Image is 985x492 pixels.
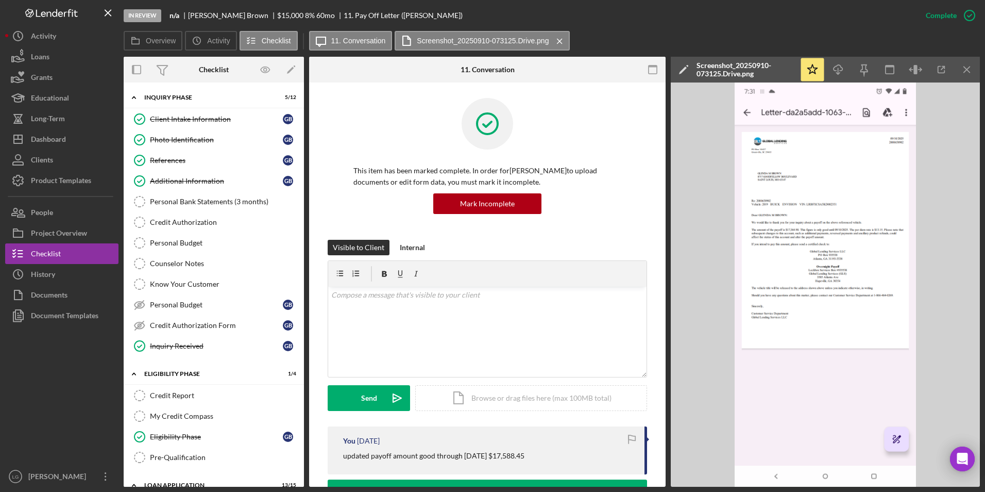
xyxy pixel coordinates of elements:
div: Educational [31,88,69,111]
label: Screenshot_20250910-073125.Drive.png [417,37,549,45]
div: Loans [31,46,49,70]
div: Inquiry Received [150,342,283,350]
div: Inquiry Phase [144,94,270,101]
div: G B [283,155,293,166]
button: Document Templates [5,305,118,326]
b: n/a [169,11,179,20]
a: Know Your Customer [129,274,299,294]
button: Activity [185,31,236,51]
div: In Review [124,9,161,22]
div: Personal Budget [150,301,283,309]
button: Product Templates [5,170,118,191]
div: G B [283,341,293,351]
div: People [31,202,53,225]
div: Documents [31,285,67,308]
button: Complete [915,5,980,26]
div: G B [283,320,293,331]
a: My Credit Compass [129,406,299,427]
div: Long-Term [31,108,65,132]
div: 11. Conversation [461,65,515,74]
button: Dashboard [5,129,118,150]
div: Checklist [199,65,229,74]
div: Know Your Customer [150,280,298,288]
label: Activity [207,37,230,45]
div: G B [283,176,293,186]
button: LG[PERSON_NAME] [5,466,118,487]
a: Credit Authorization FormGB [129,315,299,336]
a: Credit Authorization [129,212,299,233]
div: Dashboard [31,129,66,152]
div: Credit Report [150,391,298,400]
button: Checklist [240,31,298,51]
a: Additional InformationGB [129,171,299,191]
button: Internal [395,240,430,255]
div: Document Templates [31,305,98,329]
div: Open Intercom Messenger [950,447,975,471]
div: 13 / 15 [278,482,296,488]
div: Photo Identification [150,136,283,144]
div: You [343,437,355,445]
button: Documents [5,285,118,305]
button: People [5,202,118,223]
button: Activity [5,26,118,46]
div: Project Overview [31,223,87,246]
div: Eligibility Phase [150,433,283,441]
button: Educational [5,88,118,108]
button: History [5,264,118,285]
div: 5 / 12 [278,94,296,101]
button: Loans [5,46,118,67]
div: Screenshot_20250910-073125.Drive.png [697,61,794,78]
button: Checklist [5,243,118,264]
button: Project Overview [5,223,118,243]
div: Activity [31,26,56,49]
div: Counselor Notes [150,259,298,268]
div: Personal Budget [150,239,298,247]
div: Mark Incomplete [460,193,515,214]
div: G B [283,432,293,442]
div: Complete [926,5,957,26]
p: This item has been marked complete. In order for [PERSON_NAME] to upload documents or edit form d... [353,165,621,188]
div: Client Intake Information [150,115,283,123]
div: Eligibility Phase [144,371,270,377]
button: Overview [124,31,182,51]
button: Long-Term [5,108,118,129]
div: Credit Authorization Form [150,321,283,330]
div: [PERSON_NAME] [26,466,93,489]
div: Product Templates [31,170,91,193]
a: Pre-Qualification [129,447,299,468]
a: Clients [5,150,118,170]
div: 11. Pay Off Letter ([PERSON_NAME]) [344,11,463,20]
div: G B [283,135,293,145]
div: Credit Authorization [150,218,298,226]
a: Inquiry ReceivedGB [129,336,299,356]
a: Personal Budget [129,233,299,253]
a: Counselor Notes [129,253,299,274]
div: 8 % [305,11,315,20]
button: Send [328,385,410,411]
a: ReferencesGB [129,150,299,171]
button: Grants [5,67,118,88]
time: 2025-09-17 14:26 [357,437,380,445]
a: Personal Bank Statements (3 months) [129,191,299,212]
div: Grants [31,67,53,90]
button: 11. Conversation [309,31,393,51]
div: Visible to Client [333,240,384,255]
div: Personal Bank Statements (3 months) [150,198,298,206]
text: LG [12,474,19,480]
div: Pre-Qualification [150,453,298,462]
span: $15,000 [277,11,303,20]
img: Preview [671,83,980,487]
a: Eligibility PhaseGB [129,427,299,447]
div: Checklist [31,243,61,267]
label: Checklist [262,37,291,45]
